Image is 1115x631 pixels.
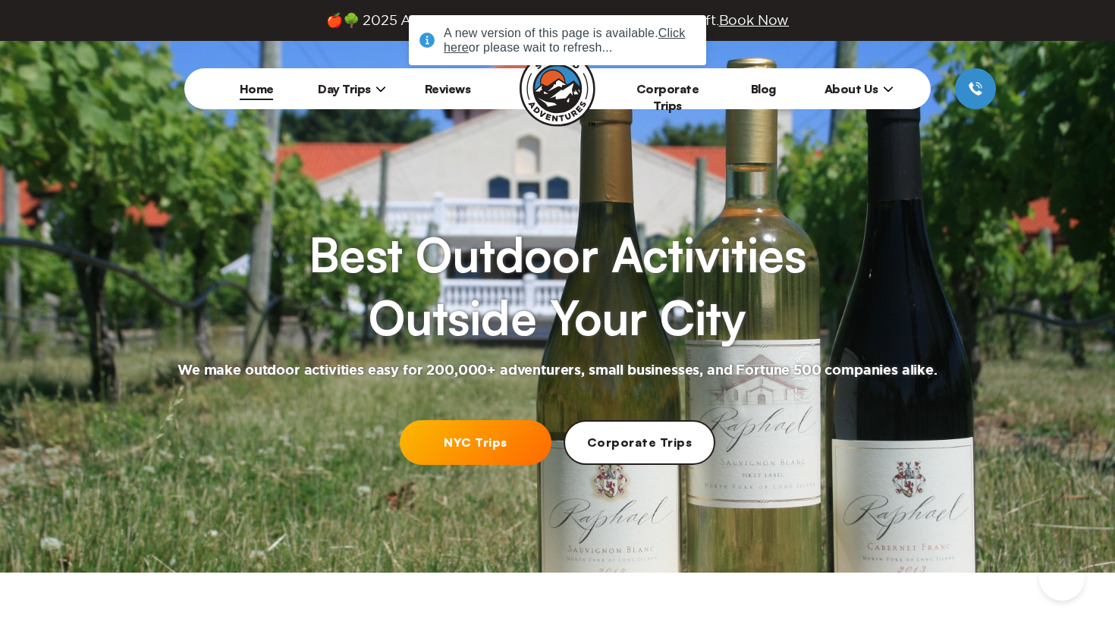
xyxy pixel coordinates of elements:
u: Click here [444,27,686,54]
span: A new version of this page is available. or please wait to refresh... [444,27,686,54]
h1: Best Outdoor Activities Outside Your City [309,223,806,350]
span: Day Trips [318,81,386,96]
a: Corporate Trips [564,420,715,465]
h2: We make outdoor activities easy for 200,000+ adventurers, small businesses, and Fortune 500 compa... [177,362,938,380]
a: Reviews [425,81,471,96]
span: 🍎🌳 2025 Apple Picking Day Trip is live! Only 2 weeks left. [326,12,789,29]
span: About Us [824,81,894,96]
span: Book Now [719,13,790,27]
iframe: Help Scout Beacon - Open [1039,555,1085,601]
img: Sourced Adventures company logo [520,51,595,127]
a: Blog [751,81,776,96]
a: Corporate Trips [636,81,699,113]
a: Home [240,81,274,96]
a: NYC Trips [400,420,551,465]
